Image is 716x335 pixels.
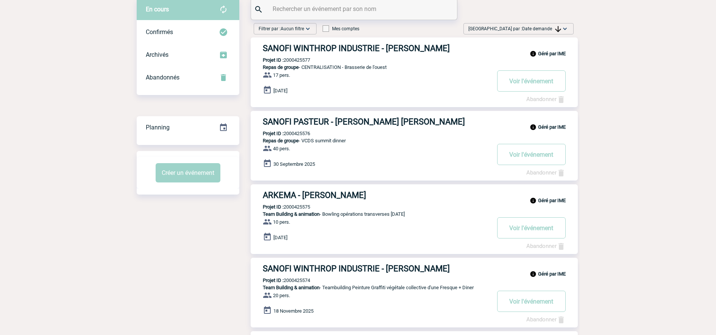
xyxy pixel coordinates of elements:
span: Aucun filtre [281,26,304,31]
span: Confirmés [146,28,173,36]
span: [DATE] [273,235,287,240]
span: [DATE] [273,88,287,93]
span: 40 pers. [273,146,290,151]
b: Géré par IME [538,198,566,203]
p: - Bowling opérations transverses [DATE] [251,211,490,217]
a: Planning [137,116,239,138]
b: Géré par IME [538,271,566,277]
h3: SANOFI PASTEUR - [PERSON_NAME] [PERSON_NAME] [263,117,490,126]
span: Repas de groupe [263,64,299,70]
button: Créer un événement [156,163,220,182]
img: baseline_expand_more_white_24dp-b.png [561,25,569,33]
span: 20 pers. [273,293,290,298]
span: Team Building & animation [263,285,320,290]
b: Projet ID : [263,131,284,136]
a: SANOFI WINTHROP INDUSTRIE - [PERSON_NAME] [251,264,578,273]
span: En cours [146,6,169,13]
a: Abandonner [526,169,566,176]
span: 18 Novembre 2025 [273,308,314,314]
b: Projet ID : [263,57,284,63]
span: Filtrer par : [259,25,304,33]
a: Abandonner [526,96,566,103]
h3: SANOFI WINTHROP INDUSTRIE - [PERSON_NAME] [263,44,490,53]
a: SANOFI PASTEUR - [PERSON_NAME] [PERSON_NAME] [251,117,578,126]
p: - VCDS summit dinner [251,138,490,143]
h3: SANOFI WINTHROP INDUSTRIE - [PERSON_NAME] [263,264,490,273]
span: [GEOGRAPHIC_DATA] par : [468,25,561,33]
a: ARKEMA - [PERSON_NAME] [251,190,578,200]
h3: ARKEMA - [PERSON_NAME] [263,190,490,200]
p: 2000425575 [251,204,310,210]
a: SANOFI WINTHROP INDUSTRIE - [PERSON_NAME] [251,44,578,53]
img: info_black_24dp.svg [530,50,537,57]
span: 30 Septembre 2025 [273,161,315,167]
button: Voir l'événement [497,70,566,92]
b: Géré par IME [538,124,566,130]
button: Voir l'événement [497,144,566,165]
p: 2000425574 [251,277,310,283]
button: Voir l'événement [497,291,566,312]
b: Géré par IME [538,51,566,56]
a: Abandonner [526,316,566,323]
span: Planning [146,124,170,131]
a: Abandonner [526,243,566,249]
p: 2000425577 [251,57,310,63]
span: Team Building & animation [263,211,320,217]
div: Retrouvez ici tous les événements que vous avez décidé d'archiver [137,44,239,66]
span: 17 pers. [273,72,290,78]
div: Retrouvez ici tous vos événements organisés par date et état d'avancement [137,116,239,139]
span: Repas de groupe [263,138,299,143]
div: Retrouvez ici tous vos événements annulés [137,66,239,89]
img: info_black_24dp.svg [530,124,537,131]
p: 2000425576 [251,131,310,136]
span: 10 pers. [273,219,290,225]
p: - Teambuilding Peinture Graffiti végétale collective d'une Fresque + Diner [251,285,490,290]
span: Abandonnés [146,74,179,81]
b: Projet ID : [263,204,284,210]
p: - CENTRALISATION - Brasserie de l'ouest [251,64,490,70]
img: arrow_downward.png [555,26,561,32]
input: Rechercher un événement par son nom [271,3,439,14]
b: Projet ID : [263,277,284,283]
span: Date demande [522,26,561,31]
label: Mes comptes [323,26,359,31]
span: Archivés [146,51,168,58]
img: baseline_expand_more_white_24dp-b.png [304,25,312,33]
img: info_black_24dp.svg [530,197,537,204]
img: info_black_24dp.svg [530,271,537,277]
button: Voir l'événement [497,217,566,238]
